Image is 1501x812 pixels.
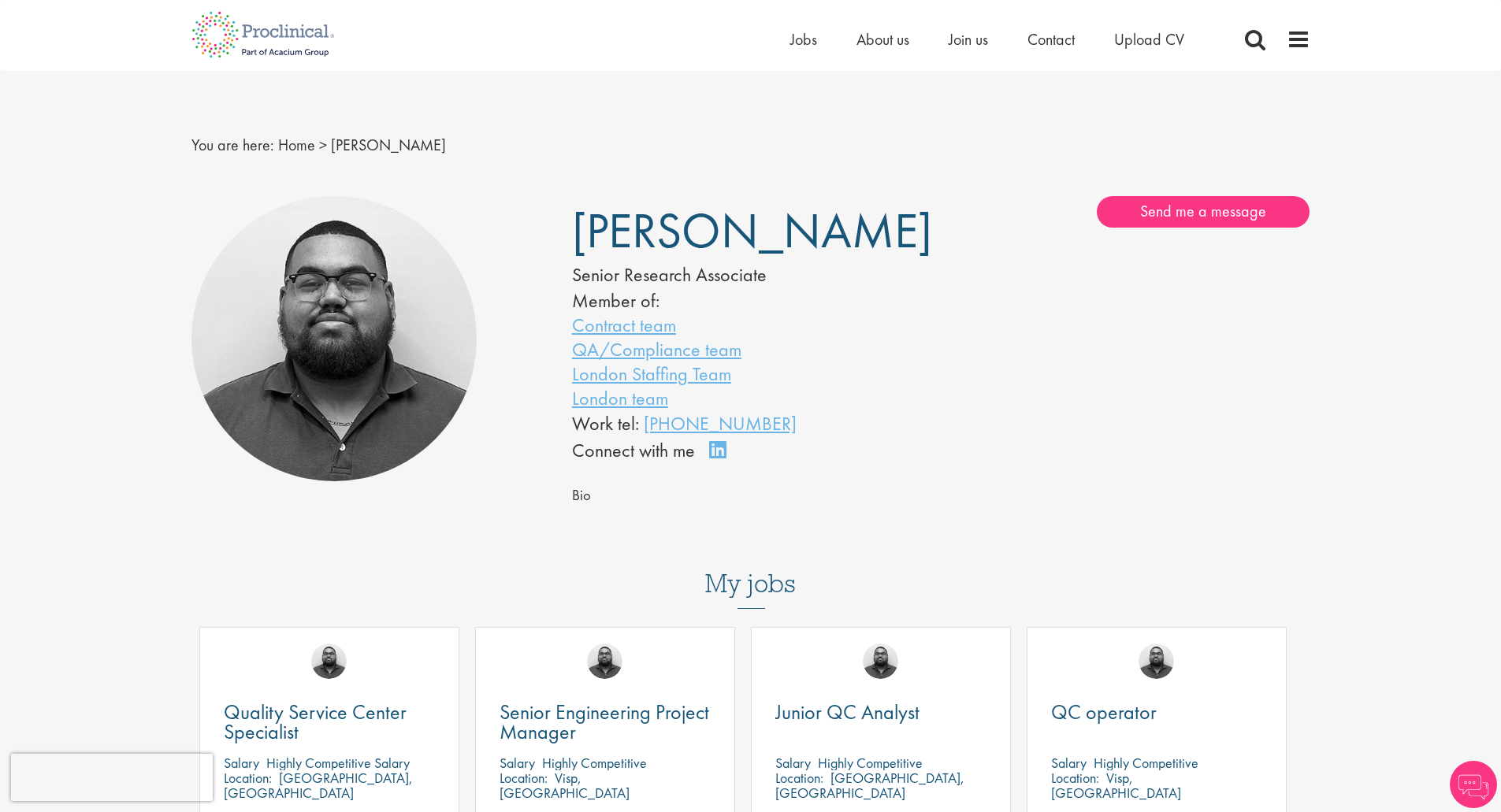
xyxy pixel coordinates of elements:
a: About us [856,29,909,50]
a: London team [572,386,668,410]
span: Salary [1051,754,1087,772]
a: Contract team [572,313,676,337]
a: QC operator [1051,703,1262,722]
span: [PERSON_NAME] [331,135,446,155]
a: QA/Compliance team [572,337,741,362]
div: Senior Research Associate [572,261,894,288]
img: Ashley Bennett [311,643,347,679]
p: Visp, [GEOGRAPHIC_DATA] [500,769,630,802]
p: Highly Competitive [542,754,647,772]
img: Ashley Bennett [863,643,898,679]
iframe: reCAPTCHA [11,754,213,801]
img: Chatbot [1450,761,1497,808]
a: Senior Engineering Project Manager [500,703,711,742]
a: Junior QC Analyst [775,703,986,722]
p: Highly Competitive Salary [266,754,410,772]
a: breadcrumb link [278,135,315,155]
p: Highly Competitive [818,754,923,772]
span: You are here: [191,135,274,155]
a: London Staffing Team [572,362,731,386]
a: Jobs [790,29,817,50]
span: Location: [775,769,823,787]
span: Quality Service Center Specialist [224,699,407,745]
a: [PHONE_NUMBER] [644,411,797,436]
span: Bio [572,486,591,505]
span: Location: [224,769,272,787]
a: Contact [1027,29,1075,50]
span: Salary [224,754,259,772]
p: Highly Competitive [1094,754,1198,772]
a: Upload CV [1114,29,1184,50]
span: Work tel: [572,411,639,436]
span: Salary [500,754,535,772]
span: QC operator [1051,699,1157,725]
label: Member of: [572,288,659,313]
span: Junior QC Analyst [775,699,920,725]
span: Salary [775,754,811,772]
span: Location: [1051,769,1099,787]
h3: My jobs [191,570,1310,597]
span: Location: [500,769,548,787]
span: [PERSON_NAME] [572,199,932,262]
a: Send me a message [1097,196,1310,228]
img: Ashley Bennett [191,196,477,482]
p: [GEOGRAPHIC_DATA], [GEOGRAPHIC_DATA] [224,769,413,802]
span: Senior Engineering Project Manager [500,699,709,745]
a: Join us [949,29,988,50]
img: Ashley Bennett [1139,643,1174,679]
p: [GEOGRAPHIC_DATA], [GEOGRAPHIC_DATA] [775,769,964,802]
img: Ashley Bennett [587,643,622,679]
p: Visp, [GEOGRAPHIC_DATA] [1051,769,1181,802]
span: > [319,135,327,155]
a: Quality Service Center Specialist [224,703,435,742]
